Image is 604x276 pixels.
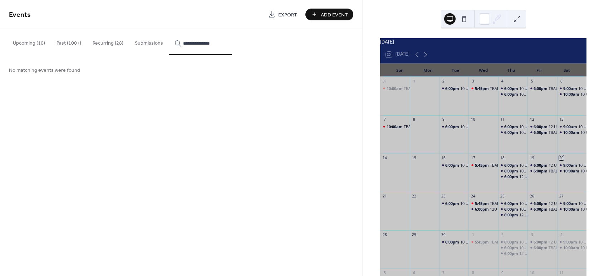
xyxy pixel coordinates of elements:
[549,239,572,245] div: 12 U Practice
[519,124,547,129] div: 10 UPT Practice
[563,130,580,135] span: 10:00am
[382,271,387,276] div: 5
[498,239,527,245] div: 10 UPT Practice
[530,271,535,276] div: 10
[519,130,542,135] div: 10U Practice
[549,162,572,168] div: 12 U Practice
[412,232,417,237] div: 29
[441,79,446,84] div: 2
[460,86,488,91] div: 10 UPT Practice
[441,194,446,199] div: 23
[468,239,498,245] div: TBALL Game
[380,124,409,129] div: TBALL Game
[404,86,427,91] div: TBALL Game
[563,91,580,97] span: 10:00am
[557,239,586,245] div: 10 UPT Practice
[527,162,557,168] div: 12 U Practice
[470,64,497,77] div: Wed
[559,232,564,237] div: 4
[559,155,564,160] div: 20
[498,174,527,179] div: 12 U Practice
[534,162,549,168] span: 6:00pm
[475,162,490,168] span: 5:45pm
[498,168,527,174] div: 10U Practice
[497,64,525,77] div: Thu
[382,79,387,84] div: 31
[498,91,527,97] div: 10U Practice
[387,86,404,91] span: 10:00am
[471,155,476,160] div: 17
[534,239,549,245] span: 6:00pm
[519,174,543,179] div: 12 U Practice
[549,124,572,129] div: 12 U Practice
[504,251,519,256] span: 6:00pm
[468,206,498,212] div: 12U Practice
[504,212,519,217] span: 6:00pm
[549,86,575,91] div: TBALL Practice
[580,206,604,212] div: 10 U Practice
[471,194,476,199] div: 24
[534,201,549,206] span: 6:00pm
[563,124,578,129] span: 9:00am
[439,86,468,91] div: 10 UPT Practice
[460,239,488,245] div: 10 UPT Practice
[498,162,527,168] div: 10 UPT Practice
[534,245,549,250] span: 6:00pm
[519,245,542,250] div: 10U Practice
[442,64,470,77] div: Tue
[527,130,557,135] div: TBALL Practice
[559,271,564,276] div: 11
[580,91,604,97] div: 10 U Practice
[382,117,387,122] div: 7
[475,86,490,91] span: 5:45pm
[530,194,535,199] div: 26
[468,162,498,168] div: TBALL Game
[382,232,387,237] div: 28
[278,11,297,19] span: Export
[500,117,505,122] div: 11
[553,64,581,77] div: Sat
[263,9,303,20] a: Export
[527,124,557,129] div: 12 U Practice
[530,117,535,122] div: 12
[557,162,586,168] div: 10 UPT Practice
[460,201,488,206] div: 10 UPT Practice
[500,79,505,84] div: 4
[527,206,557,212] div: TBALL Practice
[530,155,535,160] div: 19
[498,206,527,212] div: 10U Practice
[9,8,31,22] span: Events
[580,245,604,250] div: 10 U Practice
[519,162,547,168] div: 10 UPT Practice
[490,162,513,168] div: TBALL Game
[527,168,557,174] div: TBALL Practice
[386,64,414,77] div: Sun
[527,86,557,91] div: TBALL Practice
[527,201,557,206] div: 12 U Practice
[380,38,586,46] div: [DATE]
[305,9,353,20] button: Add Event
[504,245,519,250] span: 6:00pm
[530,232,535,237] div: 3
[557,130,586,135] div: 10 U Practice
[460,124,488,129] div: 10 UPT Practice
[519,212,543,217] div: 12 U Practice
[382,194,387,199] div: 21
[504,86,519,91] span: 6:00pm
[490,201,513,206] div: TBALL Game
[519,168,542,174] div: 10U Practice
[563,206,580,212] span: 10:00am
[500,194,505,199] div: 25
[87,29,129,54] button: Recurring (28)
[504,130,519,135] span: 6:00pm
[525,64,553,77] div: Fri
[534,206,549,212] span: 6:00pm
[490,86,513,91] div: TBALL Game
[471,117,476,122] div: 10
[557,245,586,250] div: 10 U Practice
[445,124,460,129] span: 6:00pm
[559,79,564,84] div: 6
[9,67,80,74] span: No matching events were found
[414,64,442,77] div: Mon
[557,168,586,174] div: 10 U Practice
